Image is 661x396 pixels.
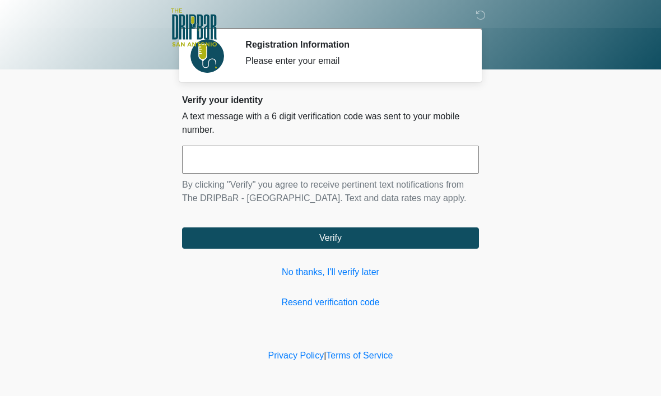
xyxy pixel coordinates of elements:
img: The DRIPBaR - San Antonio Fossil Creek Logo [171,8,217,48]
p: A text message with a 6 digit verification code was sent to your mobile number. [182,110,479,137]
a: Privacy Policy [268,351,324,360]
a: No thanks, I'll verify later [182,265,479,279]
a: | [324,351,326,360]
img: Agent Avatar [190,39,224,73]
button: Verify [182,227,479,249]
a: Terms of Service [326,351,393,360]
p: By clicking "Verify" you agree to receive pertinent text notifications from The DRIPBaR - [GEOGRA... [182,178,479,205]
div: Please enter your email [245,54,462,68]
h2: Verify your identity [182,95,479,105]
a: Resend verification code [182,296,479,309]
